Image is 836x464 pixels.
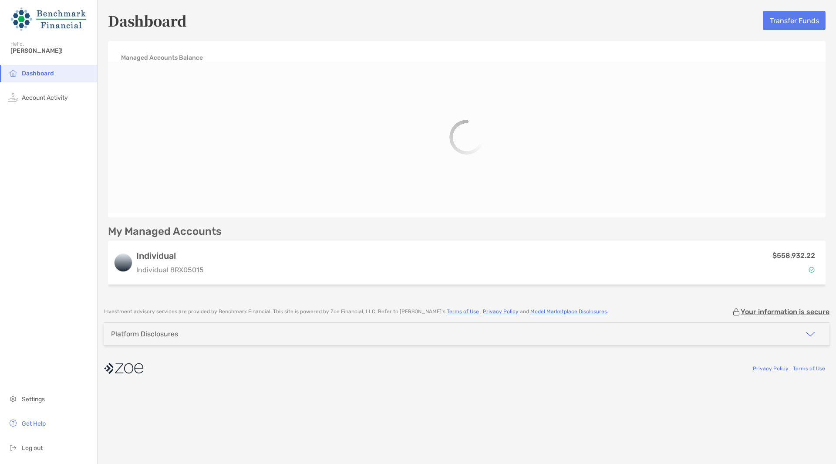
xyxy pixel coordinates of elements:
h3: Individual [136,251,204,261]
a: Terms of Use [793,366,825,372]
img: settings icon [8,393,18,404]
img: Account Status icon [809,267,815,273]
p: $558,932.22 [772,250,815,261]
span: [PERSON_NAME]! [10,47,92,54]
p: Individual 8RX05015 [136,264,204,275]
img: logout icon [8,442,18,453]
p: Investment advisory services are provided by Benchmark Financial . This site is powered by Zoe Fi... [104,308,608,315]
a: Model Marketplace Disclosures [530,308,607,315]
img: get-help icon [8,418,18,428]
img: logo account [115,254,132,271]
a: Privacy Policy [753,366,789,372]
img: Zoe Logo [10,3,87,35]
a: Terms of Use [447,308,479,315]
p: Your information is secure [741,308,829,316]
img: icon arrow [805,329,816,339]
span: Get Help [22,420,46,427]
span: Dashboard [22,70,54,77]
img: household icon [8,68,18,78]
img: company logo [104,359,143,378]
span: Account Activity [22,94,68,102]
button: Transfer Funds [763,11,826,30]
div: Platform Disclosures [111,330,178,338]
h5: Dashboard [108,10,187,30]
a: Privacy Policy [483,308,519,315]
img: activity icon [8,92,18,102]
span: Settings [22,396,45,403]
span: Log out [22,444,43,452]
h4: Managed Accounts Balance [121,54,203,61]
p: My Managed Accounts [108,226,222,237]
